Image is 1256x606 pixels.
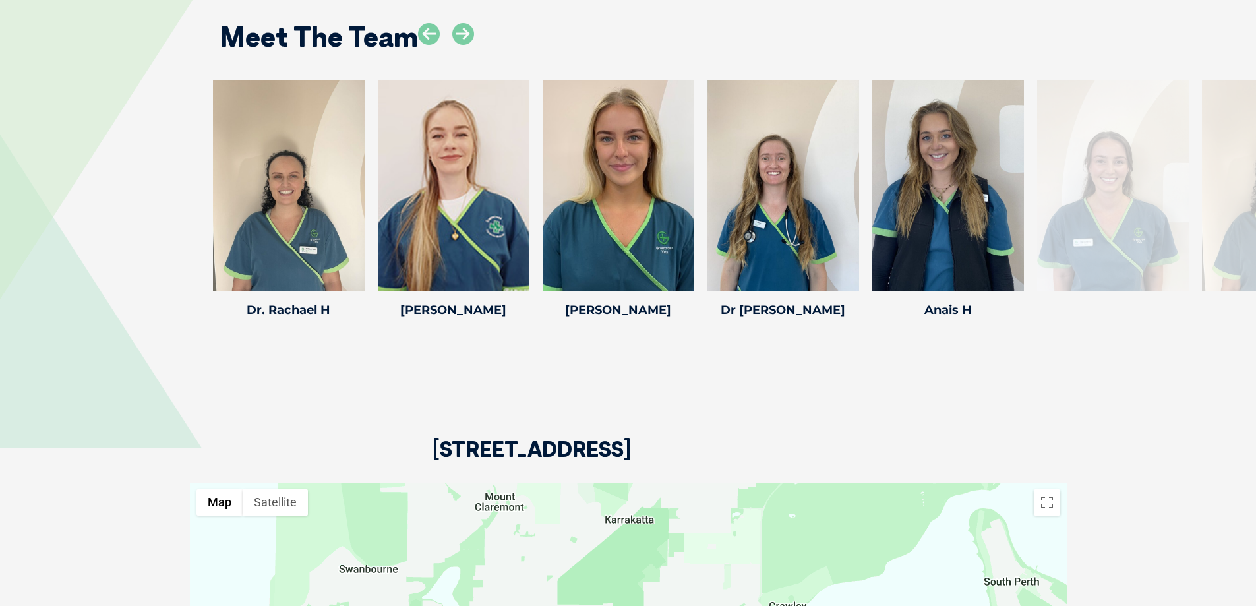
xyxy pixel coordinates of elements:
button: Toggle fullscreen view [1034,489,1060,516]
h4: [PERSON_NAME] [543,304,694,316]
h4: [PERSON_NAME] [378,304,529,316]
h4: Dr. Rachael H [213,304,365,316]
h2: Meet The Team [220,23,418,51]
h4: Dr [PERSON_NAME] [707,304,859,316]
h4: Anais H [872,304,1024,316]
h2: [STREET_ADDRESS] [433,439,631,483]
button: Show satellite imagery [243,489,308,516]
button: Show street map [196,489,243,516]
